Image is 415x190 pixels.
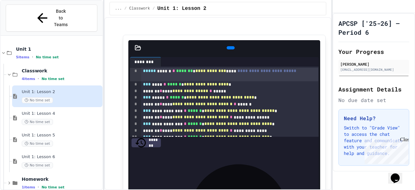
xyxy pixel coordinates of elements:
span: ... [115,6,122,11]
span: 4 items [22,77,35,81]
span: 1 items [22,185,35,189]
span: No time set [41,77,64,81]
h2: Assignment Details [338,85,409,94]
span: Classwork [22,68,101,74]
span: No time set [22,141,53,147]
span: Unit 1: Lesson 5 [22,133,101,138]
span: Unit 1: Lesson 6 [22,154,101,160]
iframe: chat widget [388,164,409,184]
span: No time set [22,162,53,168]
iframe: chat widget [362,137,409,164]
span: Back to Teams [54,8,69,28]
h3: Need Help? [344,114,404,122]
h2: Your Progress [338,47,409,56]
span: No time set [36,55,59,59]
span: No time set [22,119,53,125]
span: Unit 1: Lesson 2 [22,89,101,95]
p: Switch to "Grade View" to access the chat feature and communicate with your teacher for help and ... [344,125,404,157]
span: / [124,6,127,11]
span: Unit 1: Lesson 2 [157,5,207,12]
div: [EMAIL_ADDRESS][DOMAIN_NAME] [340,67,407,72]
div: No due date set [338,96,409,104]
div: [PERSON_NAME] [340,61,407,67]
span: Classwork [129,6,150,11]
span: • [32,55,33,60]
span: / [153,6,155,11]
span: • [38,185,39,190]
button: Back to Teams [6,4,97,32]
h1: APCSP ['25-26] — Period 6 [338,19,409,37]
span: 5 items [16,55,29,59]
span: No time set [22,97,53,103]
div: Chat with us now!Close [3,3,44,40]
span: No time set [41,185,64,189]
span: Unit 1: Lesson 4 [22,111,101,116]
span: • [38,76,39,81]
span: Unit 1 [16,46,101,52]
span: Homework [22,176,101,182]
